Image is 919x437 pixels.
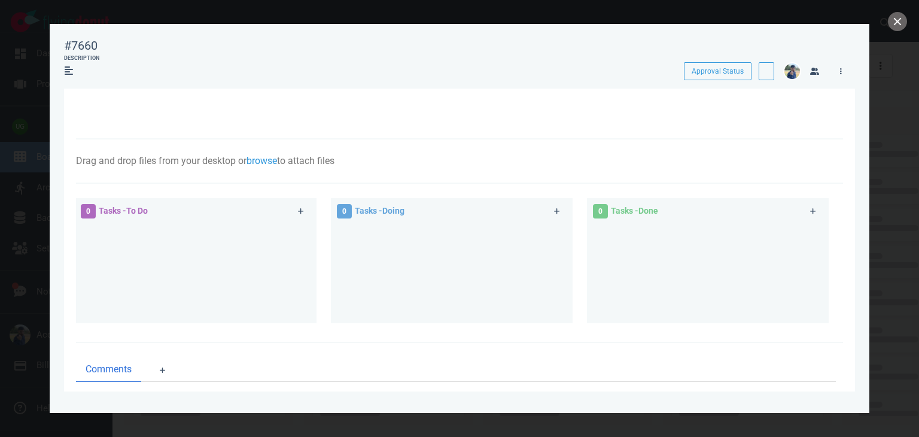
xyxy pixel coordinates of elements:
[784,63,800,79] img: 26
[888,12,907,31] button: close
[247,155,277,166] a: browse
[86,362,132,377] span: Comments
[277,155,334,166] span: to attach files
[64,38,98,53] div: #7660
[76,155,247,166] span: Drag and drop files from your desktop or
[81,204,96,218] span: 0
[611,206,658,216] span: Tasks - Done
[337,204,352,218] span: 0
[684,62,751,80] button: Approval Status
[99,206,148,216] span: Tasks - To Do
[355,206,404,216] span: Tasks - Doing
[64,54,99,63] div: Description
[593,204,608,218] span: 0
